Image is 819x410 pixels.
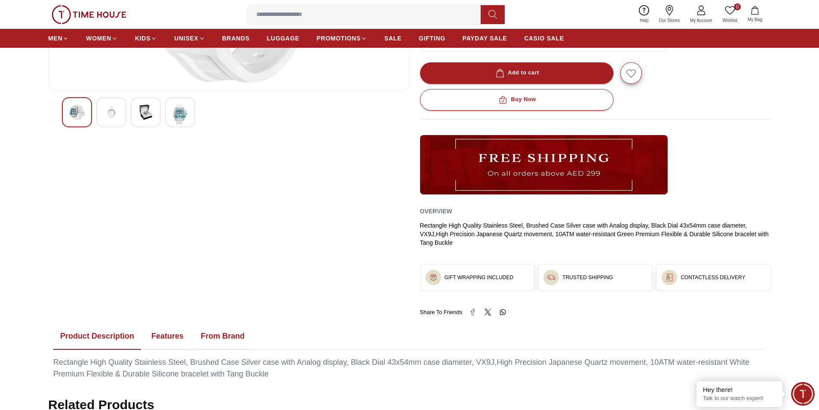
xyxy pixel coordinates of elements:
img: ... [429,273,438,282]
a: WOMEN [86,31,118,46]
h3: CONTACTLESS DELIVERY [681,274,745,281]
img: Tornado Men's Black Dial Analog Watch - T23105-SSHB [69,105,85,120]
span: KIDS [135,34,150,43]
img: ... [547,273,555,282]
span: MEN [48,34,62,43]
span: LUGGAGE [267,34,300,43]
div: View All [736,401,771,409]
a: LUGGAGE [267,31,300,46]
a: PAYDAY SALE [463,31,507,46]
button: My Bag [742,4,767,25]
a: GIFTING [419,31,445,46]
span: UNISEX [174,34,198,43]
a: UNISEX [174,31,205,46]
img: Tornado Men's Black Dial Analog Watch - T23105-SSHB [104,105,119,120]
h3: TRUSTED SHIPPING [562,274,613,281]
a: Our Stores [654,3,685,25]
p: Talk to our watch expert! [703,395,776,402]
img: Tornado Men's Black Dial Analog Watch - T23105-SSHB [138,105,153,120]
button: Buy Now [420,89,613,111]
span: SALE [384,34,402,43]
span: My Account [687,17,716,24]
div: Hey there! [703,385,776,394]
span: WOMEN [86,34,111,43]
button: Product Description [53,323,141,350]
a: SALE [384,31,402,46]
span: Wishlist [719,17,741,24]
a: MEN [48,31,69,46]
div: Add to cart [494,68,539,78]
div: Buy Now [497,95,536,105]
a: 0Wishlist [718,3,742,25]
span: CASIO SALE [524,34,564,43]
span: PAYDAY SALE [463,34,507,43]
span: My Bag [744,16,766,23]
a: BRANDS [222,31,250,46]
a: CASIO SALE [524,31,564,46]
span: Help [636,17,652,24]
button: From Brand [194,323,252,350]
button: Add to cart [420,62,613,84]
img: ... [52,5,126,24]
p: Rectangle High Quality Stainless Steel, Brushed Case Silver case with Analog display, Black Dial ... [420,221,771,247]
span: BRANDS [222,34,250,43]
span: GIFTING [419,34,445,43]
img: ... [665,273,674,282]
a: Help [635,3,654,25]
a: PROMOTIONS [316,31,367,46]
img: ... [420,135,668,194]
span: PROMOTIONS [316,34,361,43]
img: Tornado Men's Black Dial Analog Watch - T23105-SSHB [172,105,188,124]
span: 0 [734,3,741,10]
h2: Overview [420,205,452,218]
h3: GIFT WRAPPING INCLUDED [445,274,513,281]
div: Chat Widget [791,382,815,406]
span: Our Stores [656,17,683,24]
span: Share To Friends [420,308,463,317]
a: KIDS [135,31,157,46]
p: Rectangle High Quality Stainless Steel, Brushed Case Silver case with Analog display, Black Dial ... [53,357,766,380]
button: Features [144,323,190,350]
